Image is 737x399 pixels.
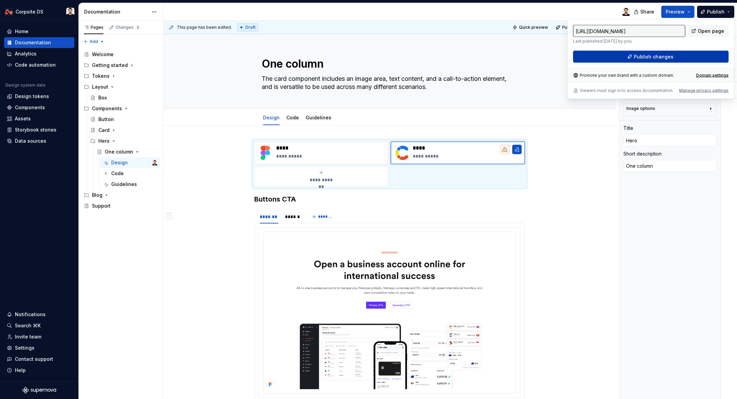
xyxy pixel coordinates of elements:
a: Home [4,26,74,37]
button: Preview [661,6,694,18]
button: Publish changes [554,23,598,32]
input: Add title [623,134,716,146]
span: Share [640,8,654,15]
a: Domain settings [696,73,729,78]
img: Ch'an [622,8,630,16]
textarea: One column [260,56,516,72]
div: Corpsite DS [16,8,43,15]
a: Guidelines [100,179,160,190]
button: Notifications [4,309,74,320]
div: Layout [92,84,108,90]
div: Getting started [81,60,160,71]
span: Quick preview [519,25,548,30]
div: Components [81,103,160,114]
div: Storybook stories [15,126,56,133]
div: Image options [626,106,655,111]
div: Guidelines [303,110,334,124]
div: Hero [88,136,160,146]
div: Button [98,116,114,123]
div: Design system data [5,83,45,88]
img: 8b6f384c-4acd-4bd7-b9fb-cfd4338d3bf2.svg [394,145,410,161]
div: Components [15,104,45,111]
button: Corpsite DSCh'an [1,4,77,19]
div: Guidelines [111,181,137,188]
span: Publish changes [634,53,673,60]
div: Welcome [92,51,114,58]
textarea: One column [623,160,716,172]
div: Title [623,125,633,132]
div: Analytics [15,50,37,57]
div: Documentation [84,8,148,15]
textarea: The card component includes an image area, text content, and a call-to-action element, and is ver... [260,73,516,92]
div: Card [98,127,110,134]
button: Publish changes [573,51,729,63]
button: Share [631,6,659,18]
div: Contact support [15,356,53,362]
a: Settings [4,343,74,353]
div: Hero [98,138,110,144]
button: Quick preview [510,23,551,32]
a: DesignCh'an [100,157,160,168]
a: Storybook stories [4,124,74,135]
a: Data sources [4,136,74,146]
div: Code [284,110,302,124]
div: Help [15,367,26,374]
img: 600a6a5d-384a-4919-ae54-ad8c4a961593.svg [257,145,274,161]
div: Tokens [92,73,110,79]
div: Data sources [15,138,46,144]
a: Box [88,92,160,103]
div: Pages [84,25,103,30]
button: Add [81,37,106,46]
div: Layout [81,81,160,92]
div: Box [98,94,107,101]
span: Preview [666,8,685,15]
div: Code automation [15,62,56,68]
a: Analytics [4,48,74,59]
p: Viewers must sign in to access documentation. [580,88,673,93]
div: Promote your own brand with a custom domain. [573,73,674,78]
img: 0733df7c-e17f-4421-95a9-ced236ef1ff0.png [5,8,13,16]
div: Assets [15,115,31,122]
div: Invite team [15,333,41,340]
div: Settings [15,345,34,351]
a: Design tokens [4,91,74,102]
button: Search ⌘K [4,320,74,331]
div: Getting started [92,62,128,69]
div: Blog [81,190,160,201]
a: Code [100,168,160,179]
button: Manage privacy settings [679,88,729,93]
button: Image options [626,106,713,114]
a: Welcome [81,49,160,60]
div: Search ⌘K [15,322,41,329]
a: Code automation [4,60,74,70]
button: Contact support [4,354,74,365]
span: This page has been edited. [177,25,232,30]
span: Draft [245,25,256,30]
a: Assets [4,113,74,124]
p: Last published [DATE] by you. [573,39,685,44]
a: Button [88,114,160,125]
button: Publish [697,6,734,18]
button: Help [4,365,74,376]
span: Add [90,39,98,44]
div: Changes [116,25,140,30]
div: Page tree [81,49,160,211]
svg: Supernova Logo [22,387,56,394]
span: Publish changes [562,25,595,30]
a: Card [88,125,160,136]
a: Design [263,115,280,120]
span: Publish [707,8,724,15]
h3: Buttons CTA [254,194,525,204]
div: Design tokens [15,93,49,100]
a: Documentation [4,37,74,48]
div: One column [105,148,133,155]
a: Guidelines [306,115,331,120]
div: Components [92,105,122,112]
section-item: Desktop [259,227,520,398]
img: Ch'an [152,160,158,165]
span: 2 [135,25,140,30]
a: Components [4,102,74,113]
